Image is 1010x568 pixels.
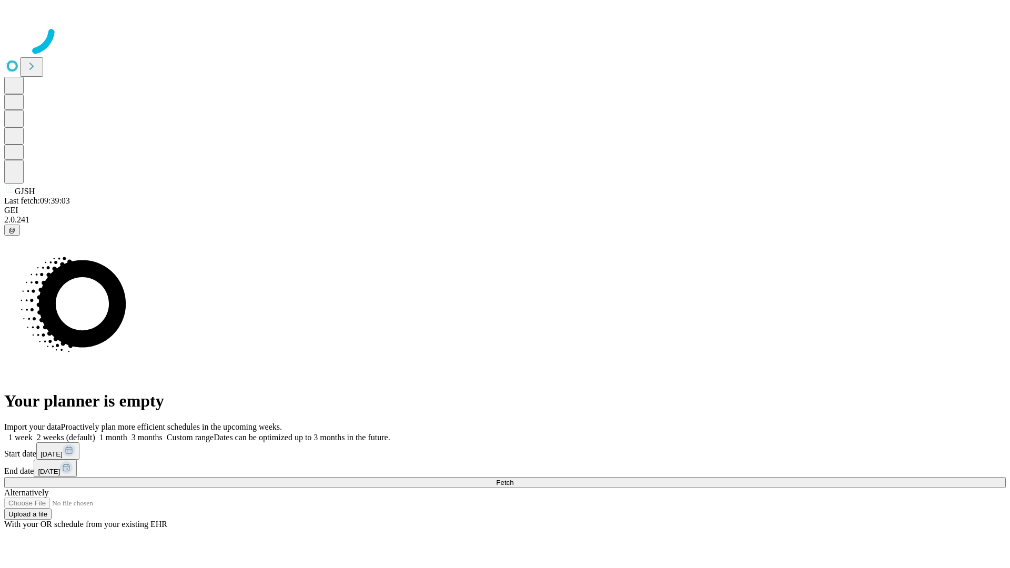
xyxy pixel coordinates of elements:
[4,422,61,431] span: Import your data
[37,433,95,442] span: 2 weeks (default)
[4,477,1006,488] button: Fetch
[15,187,35,196] span: GJSH
[36,442,79,460] button: [DATE]
[8,226,16,234] span: @
[4,196,70,205] span: Last fetch: 09:39:03
[38,468,60,475] span: [DATE]
[496,479,513,486] span: Fetch
[99,433,127,442] span: 1 month
[214,433,390,442] span: Dates can be optimized up to 3 months in the future.
[8,433,33,442] span: 1 week
[4,460,1006,477] div: End date
[4,215,1006,225] div: 2.0.241
[61,422,282,431] span: Proactively plan more efficient schedules in the upcoming weeks.
[167,433,214,442] span: Custom range
[132,433,163,442] span: 3 months
[4,509,52,520] button: Upload a file
[41,450,63,458] span: [DATE]
[4,225,20,236] button: @
[4,391,1006,411] h1: Your planner is empty
[34,460,77,477] button: [DATE]
[4,206,1006,215] div: GEI
[4,520,167,529] span: With your OR schedule from your existing EHR
[4,488,48,497] span: Alternatively
[4,442,1006,460] div: Start date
